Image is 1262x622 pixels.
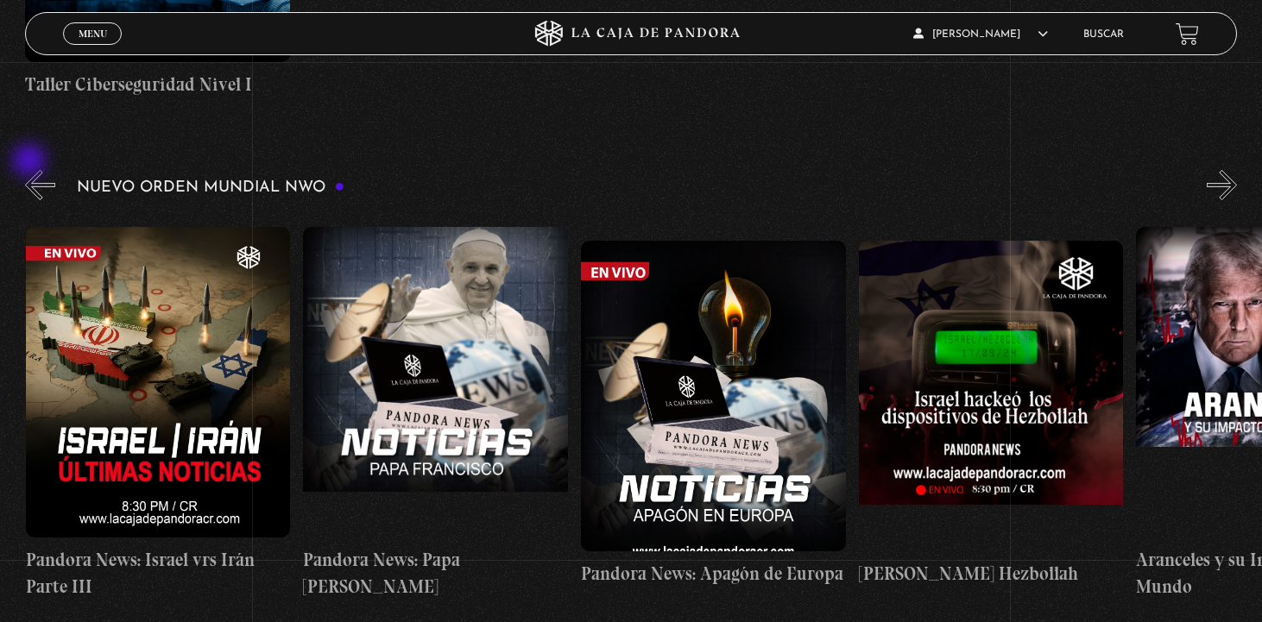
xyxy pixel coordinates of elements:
h4: Pandora News: Papa [PERSON_NAME] [303,546,568,600]
a: [PERSON_NAME] Hezbollah [859,213,1124,614]
a: Pandora News: Israel vrs Irán Parte III [26,213,291,614]
span: [PERSON_NAME] [913,29,1048,40]
a: View your shopping cart [1176,22,1199,46]
h4: [PERSON_NAME] Hezbollah [859,560,1124,587]
button: Previous [25,170,55,200]
h4: Taller Ciberseguridad Nivel I [25,71,290,98]
button: Next [1207,170,1237,200]
a: Buscar [1083,29,1124,40]
span: Menu [79,28,107,39]
h4: Pandora News: Apagón de Europa [581,560,846,587]
h4: Pandora News: Israel vrs Irán Parte III [26,546,291,600]
span: Cerrar [73,43,113,55]
h3: Nuevo Orden Mundial NWO [77,179,344,196]
a: Pandora News: Apagón de Europa [581,213,846,614]
a: Pandora News: Papa [PERSON_NAME] [303,213,568,614]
